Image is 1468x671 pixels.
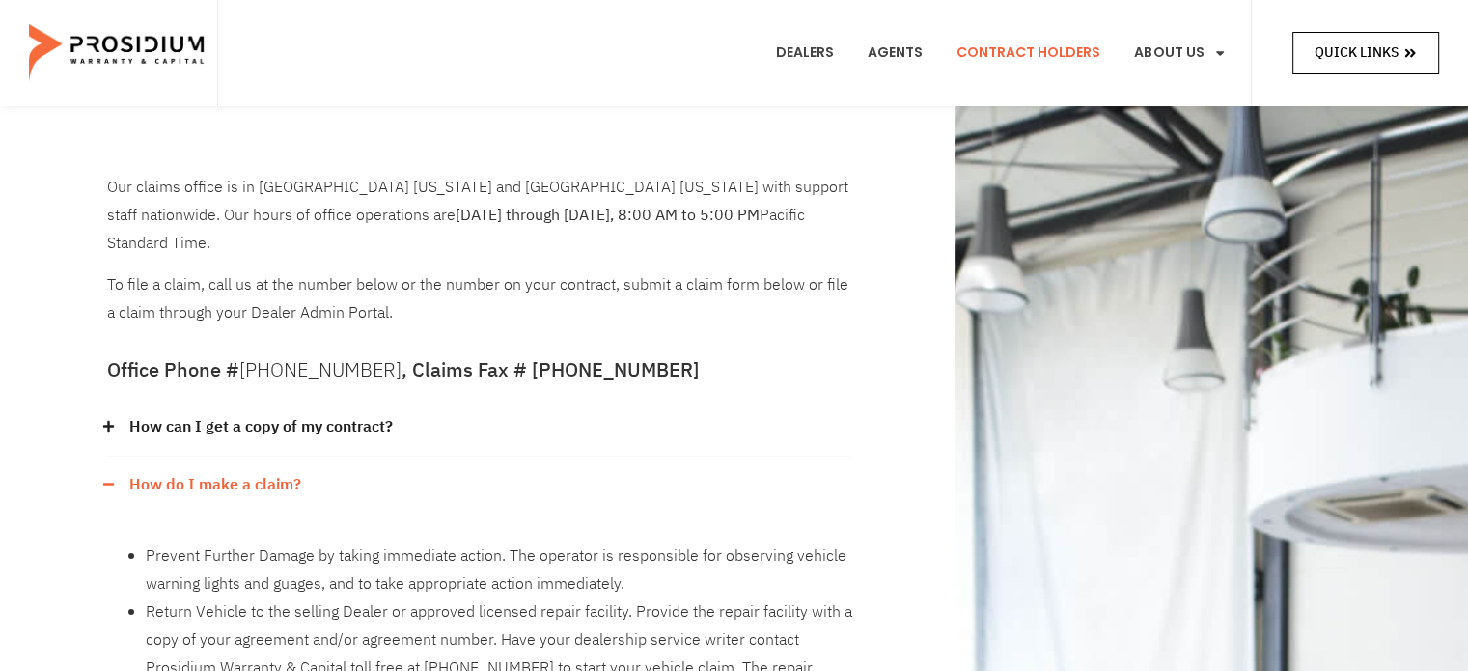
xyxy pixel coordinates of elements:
p: Our claims office is in [GEOGRAPHIC_DATA] [US_STATE] and [GEOGRAPHIC_DATA] [US_STATE] with suppor... [107,174,852,257]
div: How do I make a claim? [107,457,852,514]
span: Quick Links [1315,41,1399,65]
li: Prevent Further Damage by taking immediate action. The operator is responsible for observing vehi... [146,543,852,599]
h5: Office Phone # , Claims Fax # [PHONE_NUMBER] [107,360,852,379]
b: [DATE] through [DATE], 8:00 AM to 5:00 PM [456,204,760,227]
div: How can I get a copy of my contract? [107,399,852,457]
a: Agents [853,17,937,89]
a: Dealers [762,17,848,89]
a: About Us [1120,17,1241,89]
a: How do I make a claim? [129,471,301,499]
a: How can I get a copy of my contract? [129,413,393,441]
p: To file a claim, call us at the number below or the number on your contract, submit a claim form ... [107,271,852,327]
a: [PHONE_NUMBER] [239,355,402,384]
a: Quick Links [1292,32,1439,73]
nav: Menu [762,17,1241,89]
a: Contract Holders [942,17,1115,89]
